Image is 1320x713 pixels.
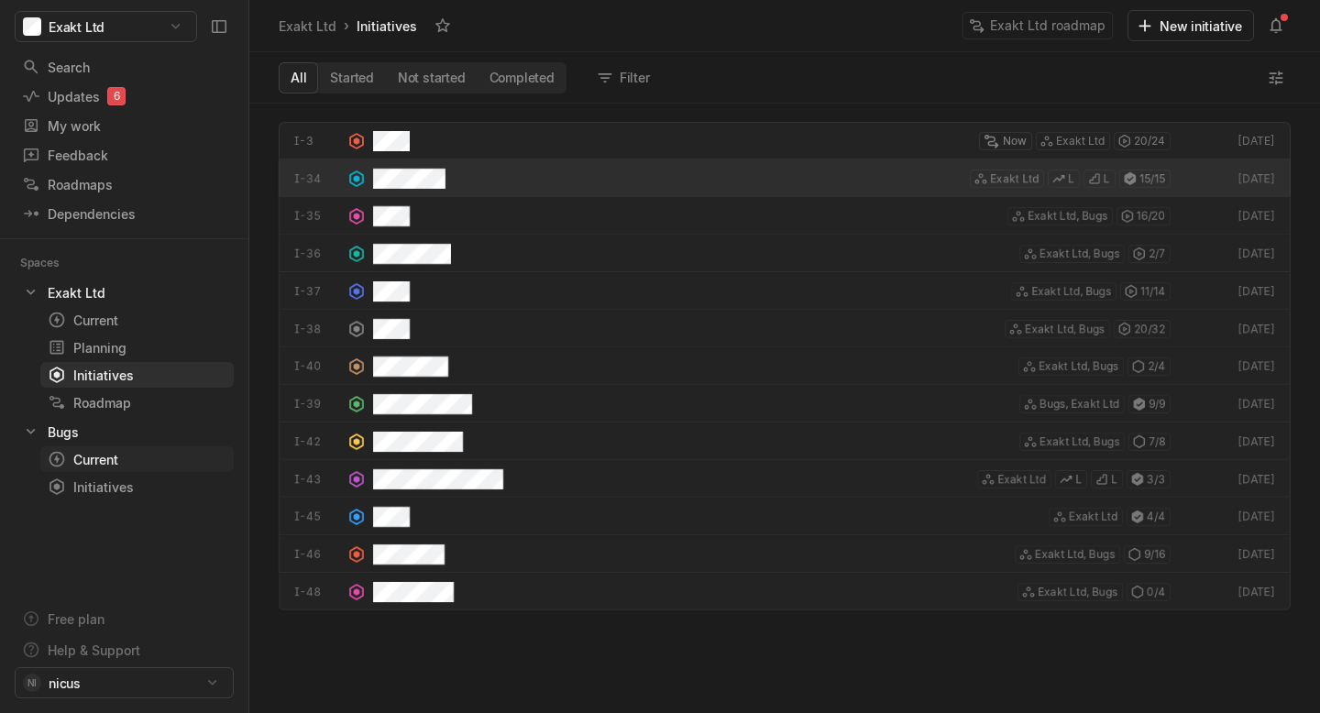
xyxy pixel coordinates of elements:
div: grid [249,122,1320,713]
span: Exakt Ltd, Bugs [1031,283,1111,300]
div: Spaces [20,254,82,272]
span: Bugs, Exakt Ltd [1039,396,1119,412]
div: I-45 [294,509,340,525]
div: [DATE] [1235,433,1275,450]
div: I-46Exakt Ltd, Bugs9/16[DATE] [279,535,1291,573]
div: Roadmap [48,393,226,412]
div: [DATE] [1235,321,1275,337]
span: Exakt Ltd, Bugs [1039,433,1119,450]
span: Exakt Ltd, Bugs [1039,246,1119,262]
a: Feedback [15,141,234,169]
button: L [1083,170,1116,188]
div: 3 / 3 [1127,470,1171,488]
span: Exakt Ltd [1056,133,1105,149]
a: I-39Bugs, Exakt Ltd9/9[DATE] [279,385,1291,422]
a: I-43Exakt LtdLL3/3[DATE] [279,460,1291,498]
button: All [279,62,318,93]
div: I-35 [294,208,340,225]
div: [DATE] [1235,546,1275,563]
div: 16 / 20 [1116,207,1171,225]
button: Exakt Ltd [15,11,197,42]
div: I-42 [294,433,340,450]
div: [DATE] [1235,283,1275,300]
button: L [1091,470,1123,488]
div: Initiatives [48,477,226,497]
div: I-48 [294,584,340,600]
a: Roadmap [40,389,234,415]
button: NInicus [15,667,234,698]
div: Free plan [48,609,104,629]
div: Search [22,58,226,77]
div: [DATE] [1235,246,1275,262]
span: Exakt Ltd, Bugs [1028,208,1107,225]
div: 15 / 15 [1119,170,1171,188]
div: 20 / 24 [1114,132,1171,150]
button: Filter [588,63,661,93]
a: I-37Exakt Ltd, Bugs11/14[DATE] [279,272,1291,310]
a: My work [15,112,234,139]
div: I-37 [294,283,340,300]
div: [DATE] [1235,509,1275,525]
a: Planning [40,335,234,360]
div: [DATE] [1235,358,1275,375]
button: New initiative [1127,10,1254,41]
div: I-34Exakt LtdLL15/15[DATE] [279,159,1291,197]
span: L [1111,471,1117,488]
div: I-46 [294,546,340,563]
span: Exakt Ltd roadmap [990,13,1105,38]
a: Updates6 [15,82,234,110]
span: Now [1003,133,1027,149]
span: Exakt Ltd [997,471,1046,488]
div: 6 [107,87,126,105]
span: Exakt Ltd [1069,509,1117,525]
span: nicus [49,674,81,693]
div: [DATE] [1235,471,1275,488]
div: 11 / 14 [1120,282,1171,301]
div: Dependencies [22,204,226,224]
a: I-42Exakt Ltd, Bugs7/8[DATE] [279,422,1291,460]
a: I-3NowExakt Ltd20/24[DATE] [279,122,1291,159]
button: L [1048,170,1080,188]
div: [DATE] [1235,208,1275,225]
div: Updates [22,87,226,106]
a: I-48Exakt Ltd, Bugs0/4[DATE] [279,573,1291,610]
div: I-38Exakt Ltd, Bugs20/32[DATE] [279,310,1291,347]
div: I-39 [294,396,340,412]
a: Roadmaps [15,170,234,198]
div: I-45Exakt Ltd4/4[DATE] [279,498,1291,535]
button: L [1055,470,1087,488]
a: I-40Exakt Ltd, Bugs2/4[DATE] [279,347,1291,385]
span: L [1068,170,1074,187]
div: › [344,16,349,35]
div: Exakt Ltd [279,16,336,36]
a: I-35Exakt Ltd, Bugs16/20[DATE] [279,197,1291,235]
a: Initiatives [40,362,234,388]
a: I-36Exakt Ltd, Bugs2/7[DATE] [279,235,1291,272]
span: Exakt Ltd, Bugs [1038,584,1117,600]
div: I-40 [294,358,340,375]
div: Planning [48,338,226,357]
div: 7 / 8 [1128,433,1171,451]
span: Exakt Ltd [49,17,104,37]
a: Exakt Ltd roadmap [962,12,1127,39]
a: Exakt Ltd [275,14,340,38]
button: Started [318,63,386,93]
div: [DATE] [1235,133,1275,149]
a: Bugs [15,419,234,444]
a: Initiatives [40,474,234,499]
a: Exakt Ltd [15,280,234,305]
div: Initiatives [48,366,226,385]
div: 20 / 32 [1114,320,1171,338]
div: I-43 [294,471,340,488]
div: [DATE] [1235,396,1275,412]
a: Current [40,307,234,333]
